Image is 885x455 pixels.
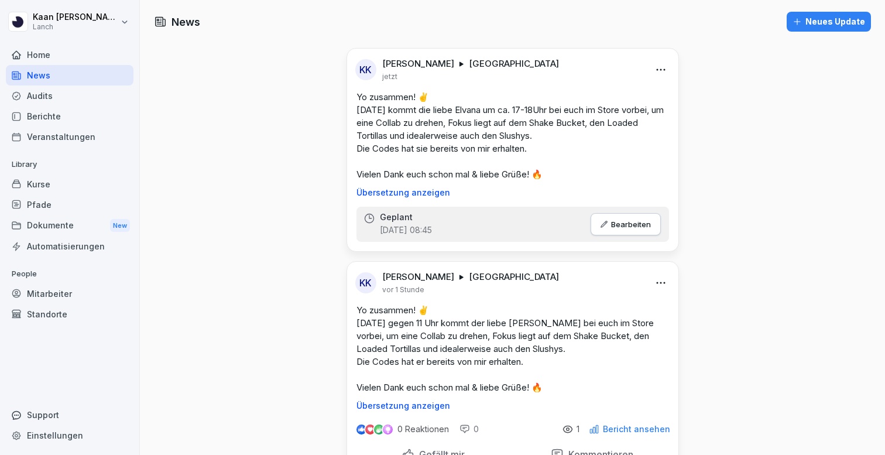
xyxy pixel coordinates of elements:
[374,425,384,435] img: celebrate
[6,194,133,215] a: Pfade
[6,215,133,237] div: Dokumente
[356,401,669,410] p: Übersetzung anzeigen
[356,304,669,394] p: Yo zusammen! ✌️ [DATE] gegen 11 Uhr kommt der liebe [PERSON_NAME] bei euch im Store vorbei, um ei...
[6,45,133,65] a: Home
[6,283,133,304] a: Mitarbeiter
[6,405,133,425] div: Support
[6,425,133,446] a: Einstellungen
[591,213,661,235] button: Bearbeiten
[382,58,454,70] p: [PERSON_NAME]
[397,425,449,434] p: 0 Reaktionen
[171,14,200,30] h1: News
[382,285,424,295] p: vor 1 Stunde
[33,12,118,22] p: Kaan [PERSON_NAME]
[380,224,432,236] p: [DATE] 08:45
[383,424,393,435] img: inspiring
[356,425,366,434] img: like
[787,12,871,32] button: Neues Update
[356,91,669,181] p: Yo zusammen! ✌️ [DATE] kommt die liebe Elvana um ca. 17-18Uhr bei euch im Store vorbei, um eine C...
[6,236,133,256] a: Automatisierungen
[6,215,133,237] a: DokumenteNew
[611,220,651,229] p: Bearbeiten
[382,72,397,81] p: jetzt
[469,271,559,283] p: [GEOGRAPHIC_DATA]
[355,272,376,293] div: KK
[469,58,559,70] p: [GEOGRAPHIC_DATA]
[380,213,413,222] p: Geplant
[6,304,133,324] a: Standorte
[110,219,130,232] div: New
[6,85,133,106] a: Audits
[6,65,133,85] a: News
[603,425,670,434] p: Bericht ansehen
[6,155,133,174] p: Library
[356,188,669,197] p: Übersetzung anzeigen
[459,423,479,435] div: 0
[793,15,865,28] div: Neues Update
[6,265,133,283] p: People
[6,126,133,147] a: Veranstaltungen
[6,174,133,194] a: Kurse
[366,425,375,434] img: love
[33,23,118,31] p: Lanch
[577,425,579,434] p: 1
[355,59,376,80] div: KK
[6,106,133,126] a: Berichte
[382,271,454,283] p: [PERSON_NAME]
